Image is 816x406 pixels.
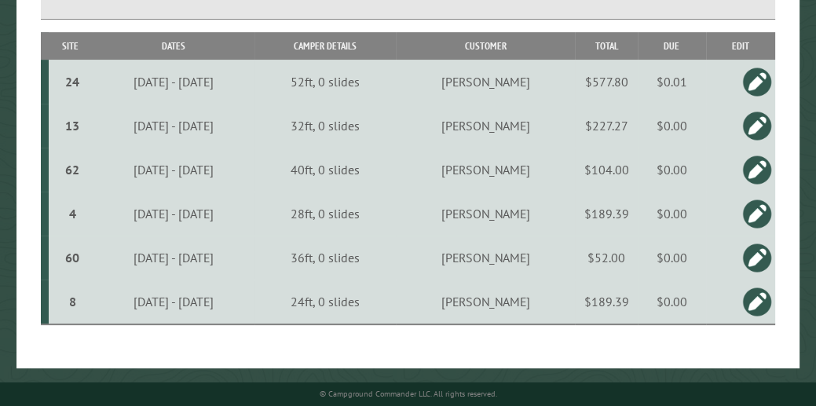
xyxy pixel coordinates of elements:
td: $0.00 [638,236,706,280]
td: $189.39 [575,192,638,236]
td: $577.80 [575,60,638,104]
td: [PERSON_NAME] [396,280,575,324]
div: [DATE] - [DATE] [95,206,252,221]
th: Customer [396,32,575,60]
div: [DATE] - [DATE] [95,250,252,265]
td: $0.00 [638,148,706,192]
div: 62 [55,162,90,177]
div: [DATE] - [DATE] [95,118,252,134]
td: $52.00 [575,236,638,280]
div: [DATE] - [DATE] [95,162,252,177]
td: 24ft, 0 slides [254,280,396,324]
th: Camper Details [254,32,396,60]
td: $189.39 [575,280,638,324]
td: $104.00 [575,148,638,192]
div: 13 [55,118,90,134]
th: Dates [93,32,255,60]
td: [PERSON_NAME] [396,104,575,148]
small: © Campground Commander LLC. All rights reserved. [320,389,497,399]
td: 52ft, 0 slides [254,60,396,104]
td: 28ft, 0 slides [254,192,396,236]
div: 4 [55,206,90,221]
th: Total [575,32,638,60]
th: Site [49,32,93,60]
td: $0.00 [638,104,706,148]
td: [PERSON_NAME] [396,60,575,104]
td: $227.27 [575,104,638,148]
div: [DATE] - [DATE] [95,74,252,90]
td: 32ft, 0 slides [254,104,396,148]
div: [DATE] - [DATE] [95,294,252,309]
td: 40ft, 0 slides [254,148,396,192]
th: Due [638,32,706,60]
td: $0.00 [638,280,706,324]
td: $0.00 [638,192,706,236]
td: $0.01 [638,60,706,104]
td: [PERSON_NAME] [396,192,575,236]
th: Edit [706,32,775,60]
td: 36ft, 0 slides [254,236,396,280]
td: [PERSON_NAME] [396,236,575,280]
div: 60 [55,250,90,265]
div: 8 [55,294,90,309]
div: 24 [55,74,90,90]
td: [PERSON_NAME] [396,148,575,192]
